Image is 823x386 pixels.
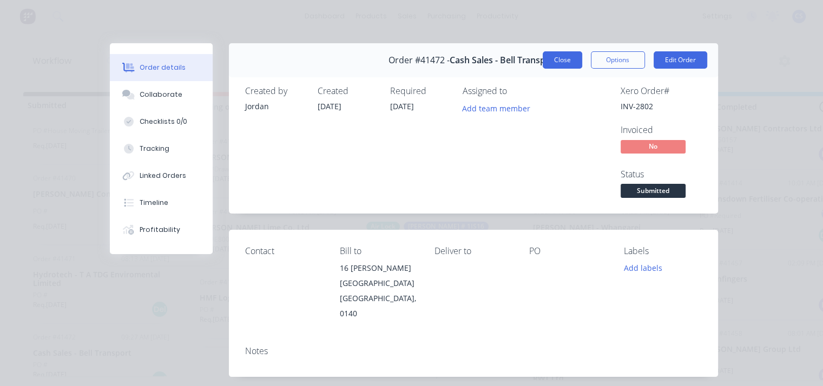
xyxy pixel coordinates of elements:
div: Xero Order # [621,86,702,96]
span: Submitted [621,184,686,197]
div: PO [529,246,607,256]
div: Assigned to [463,86,571,96]
button: Tracking [110,135,213,162]
div: Created by [245,86,305,96]
button: Linked Orders [110,162,213,189]
div: Status [621,169,702,179]
button: Submitted [621,184,686,200]
div: Jordan [245,101,305,112]
button: Profitability [110,216,213,243]
div: Labels [624,246,701,256]
div: INV-2802 [621,101,702,112]
div: Timeline [140,198,168,208]
div: Bill to [340,246,417,256]
button: Checklists 0/0 [110,108,213,135]
div: Profitability [140,225,180,235]
div: Invoiced [621,125,702,135]
button: Edit Order [654,51,707,69]
div: Contact [245,246,322,256]
div: Checklists 0/0 [140,117,187,127]
div: Deliver to [434,246,512,256]
div: Notes [245,346,702,356]
div: 16 [PERSON_NAME][GEOGRAPHIC_DATA] [340,261,417,291]
div: Order details [140,63,186,72]
div: [GEOGRAPHIC_DATA], 0140 [340,291,417,321]
button: Timeline [110,189,213,216]
span: [DATE] [390,101,414,111]
div: Tracking [140,144,169,154]
button: Add team member [456,101,536,115]
span: No [621,140,686,154]
div: Created [318,86,377,96]
span: Order #41472 - [389,55,450,65]
button: Options [591,51,645,69]
button: Add team member [463,101,536,115]
button: Close [543,51,582,69]
div: 16 [PERSON_NAME][GEOGRAPHIC_DATA][GEOGRAPHIC_DATA], 0140 [340,261,417,321]
div: Collaborate [140,90,182,99]
div: Required [390,86,450,96]
span: [DATE] [318,101,341,111]
div: Linked Orders [140,171,186,181]
button: Order details [110,54,213,81]
span: Cash Sales - Bell Transport [450,55,558,65]
button: Add labels [618,261,668,275]
button: Collaborate [110,81,213,108]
